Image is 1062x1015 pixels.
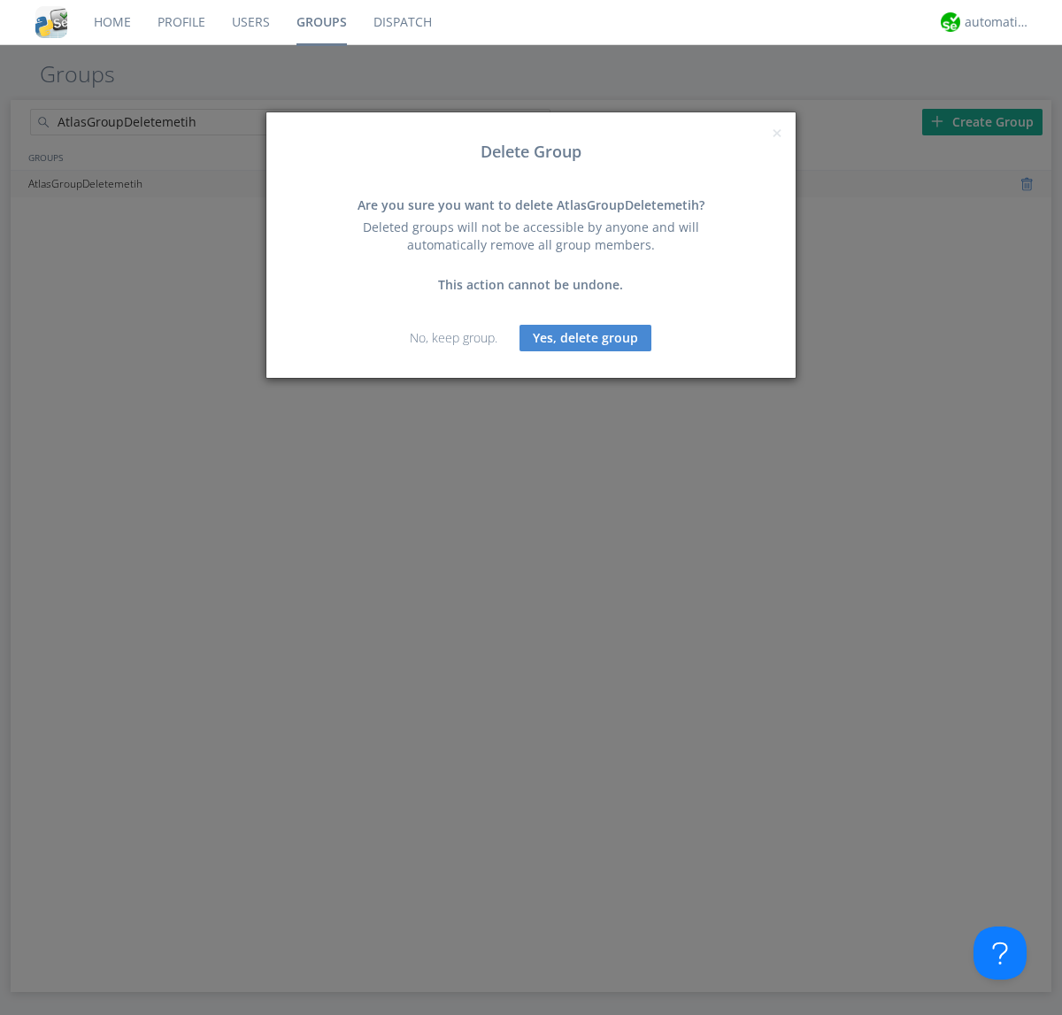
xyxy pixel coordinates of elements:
[410,329,497,346] a: No, keep group.
[519,325,651,351] button: Yes, delete group
[341,219,721,254] div: Deleted groups will not be accessible by anyone and will automatically remove all group members.
[341,276,721,294] div: This action cannot be undone.
[965,13,1031,31] div: automation+atlas
[941,12,960,32] img: d2d01cd9b4174d08988066c6d424eccd
[35,6,67,38] img: cddb5a64eb264b2086981ab96f4c1ba7
[280,143,782,161] h3: Delete Group
[772,120,782,145] span: ×
[341,196,721,214] div: Are you sure you want to delete AtlasGroupDeletemetih?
